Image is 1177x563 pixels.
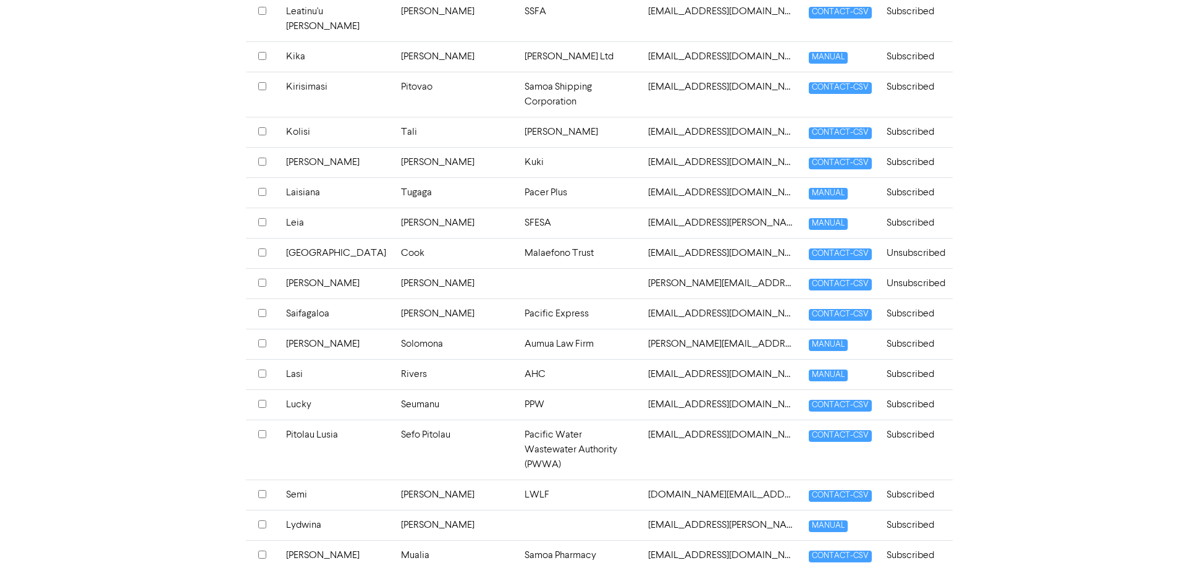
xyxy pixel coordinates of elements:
td: Subscribed [879,389,953,420]
span: CONTACT-CSV [809,7,872,19]
td: ltaf008@gmail.com [641,359,801,389]
td: Tali [394,117,517,147]
td: lucky@purepacificwater.ws [641,389,801,420]
td: Sefo Pitolau [394,420,517,480]
td: kolisi2011@hotmail.com [641,117,801,147]
td: Malaefono Trust [517,238,641,268]
td: Cook [394,238,517,268]
td: kirisimasi@ssc.ws [641,72,801,117]
td: SFESA [517,208,641,238]
td: Pacific Water Wastewater Authority (PWWA) [517,420,641,480]
td: Subscribed [879,72,953,117]
td: Kolisi [279,117,394,147]
span: CONTACT-CSV [809,248,872,260]
span: CONTACT-CSV [809,279,872,290]
td: Leia [279,208,394,238]
td: Subscribed [879,420,953,480]
td: leia.manuele@sfesa.ws [641,208,801,238]
td: Subscribed [879,359,953,389]
td: lydwina.voigt@gmail.com [641,510,801,540]
td: [PERSON_NAME] [279,147,394,177]
td: Rivers [394,359,517,389]
td: Aumua Law Firm [517,329,641,359]
span: CONTACT-CSV [809,490,872,502]
td: Subscribed [879,147,953,177]
td: Pacific Express [517,298,641,329]
td: [PERSON_NAME] [279,329,394,359]
td: Subscribed [879,480,953,510]
td: AHC [517,359,641,389]
span: CONTACT-CSV [809,158,872,169]
td: Subscribed [879,177,953,208]
td: [PERSON_NAME] [279,268,394,298]
td: LWLF [517,480,641,510]
td: Lucky [279,389,394,420]
td: Subscribed [879,298,953,329]
td: Unsubscribed [879,238,953,268]
td: Lasi [279,359,394,389]
td: Saifagaloa [279,298,394,329]
td: Kirisimasi [279,72,394,117]
span: CONTACT-CSV [809,309,872,321]
td: Subscribed [879,41,953,72]
td: [PERSON_NAME] [394,208,517,238]
td: Unsubscribed [879,268,953,298]
td: Seumanu [394,389,517,420]
td: [PERSON_NAME] Ltd [517,41,641,72]
td: leicester.cook@outlook.com [641,238,801,268]
td: louisa@aumua.ws [641,329,801,359]
td: Pacer Plus [517,177,641,208]
iframe: Chat Widget [1115,504,1177,563]
td: kika@hanasltd.ws [641,41,801,72]
td: Tugaga [394,177,517,208]
td: [PERSON_NAME] [394,268,517,298]
span: MANUAL [809,218,848,230]
td: lai.tugaga@pacerplus.org [641,177,801,208]
td: Subscribed [879,329,953,359]
span: CONTACT-CSV [809,551,872,562]
td: Pitolau Lusia [279,420,394,480]
td: kukikamupani@gmail.com [641,147,801,177]
td: [PERSON_NAME] [394,298,517,329]
span: MANUAL [809,52,848,64]
td: Subscribed [879,117,953,147]
td: lw.law@leungwailaw.ws [641,480,801,510]
td: Semi [279,480,394,510]
span: CONTACT-CSV [809,82,872,94]
span: CONTACT-CSV [809,127,872,139]
td: Subscribed [879,510,953,540]
span: MANUAL [809,339,848,351]
td: Laisiana [279,177,394,208]
span: MANUAL [809,520,848,532]
td: [PERSON_NAME] [394,147,517,177]
td: loa@pacificexpressfreight.com [641,298,801,329]
span: CONTACT-CSV [809,400,872,412]
td: [PERSON_NAME] [394,480,517,510]
span: MANUAL [809,370,848,381]
span: CONTACT-CSV [809,430,872,442]
td: PPW [517,389,641,420]
td: Pitovao [394,72,517,117]
td: Subscribed [879,208,953,238]
td: Samoa Shipping Corporation [517,72,641,117]
td: leilani.pereira.pma@gmail.com [641,268,801,298]
td: [PERSON_NAME] [517,117,641,147]
td: [GEOGRAPHIC_DATA] [279,238,394,268]
td: [PERSON_NAME] [394,510,517,540]
td: [PERSON_NAME] [394,41,517,72]
td: Solomona [394,329,517,359]
td: Lydwina [279,510,394,540]
td: lusia@pwwa.ws [641,420,801,480]
td: Kuki [517,147,641,177]
span: MANUAL [809,188,848,200]
td: Kika [279,41,394,72]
